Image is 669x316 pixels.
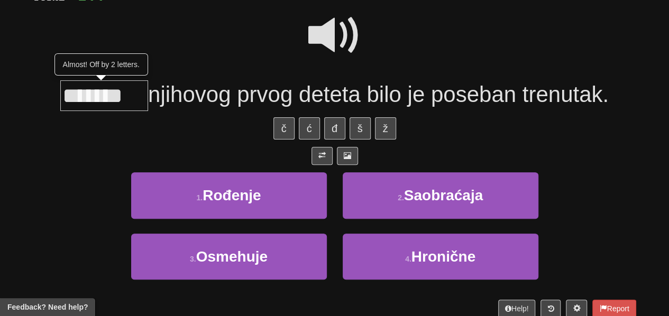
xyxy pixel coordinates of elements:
span: Almost! Off by 2 letters. [63,60,140,69]
small: 4 . [405,255,411,263]
span: Open feedback widget [7,302,88,312]
span: Rođenje [203,187,261,203]
span: Osmehuje [196,248,268,265]
button: 3.Osmehuje [131,234,327,280]
span: njihovog prvog deteta bilo je poseban trenutak. [148,82,609,107]
button: 2.Saobraćaja [343,172,538,218]
button: ž [375,117,396,140]
small: 3 . [190,255,196,263]
button: đ [324,117,345,140]
small: 2 . [398,193,404,202]
button: 1.Rođenje [131,172,327,218]
button: 4.Hronične [343,234,538,280]
button: č [273,117,295,140]
span: Hronične [411,248,475,265]
span: Saobraćaja [404,187,483,203]
button: ć [299,117,320,140]
button: Toggle translation (alt+t) [311,147,333,165]
small: 1 . [196,193,203,202]
button: Show image (alt+x) [337,147,358,165]
button: š [350,117,371,140]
